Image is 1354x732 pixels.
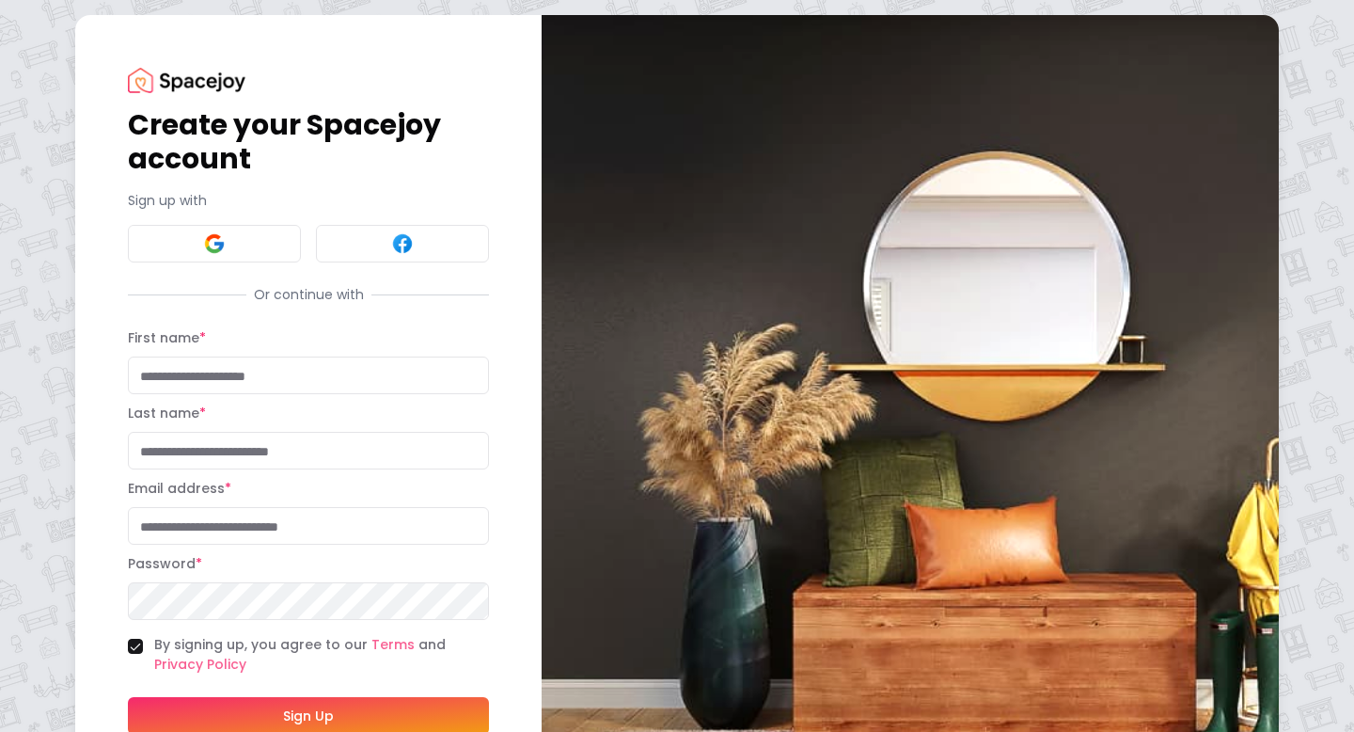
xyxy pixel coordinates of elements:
[128,404,206,422] label: Last name
[154,635,489,675] label: By signing up, you agree to our and
[128,479,231,498] label: Email address
[246,285,371,304] span: Or continue with
[128,328,206,347] label: First name
[391,232,414,255] img: Facebook signin
[128,68,245,93] img: Spacejoy Logo
[128,191,489,210] p: Sign up with
[371,635,415,654] a: Terms
[128,554,202,573] label: Password
[203,232,226,255] img: Google signin
[128,108,489,176] h1: Create your Spacejoy account
[154,655,246,674] a: Privacy Policy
